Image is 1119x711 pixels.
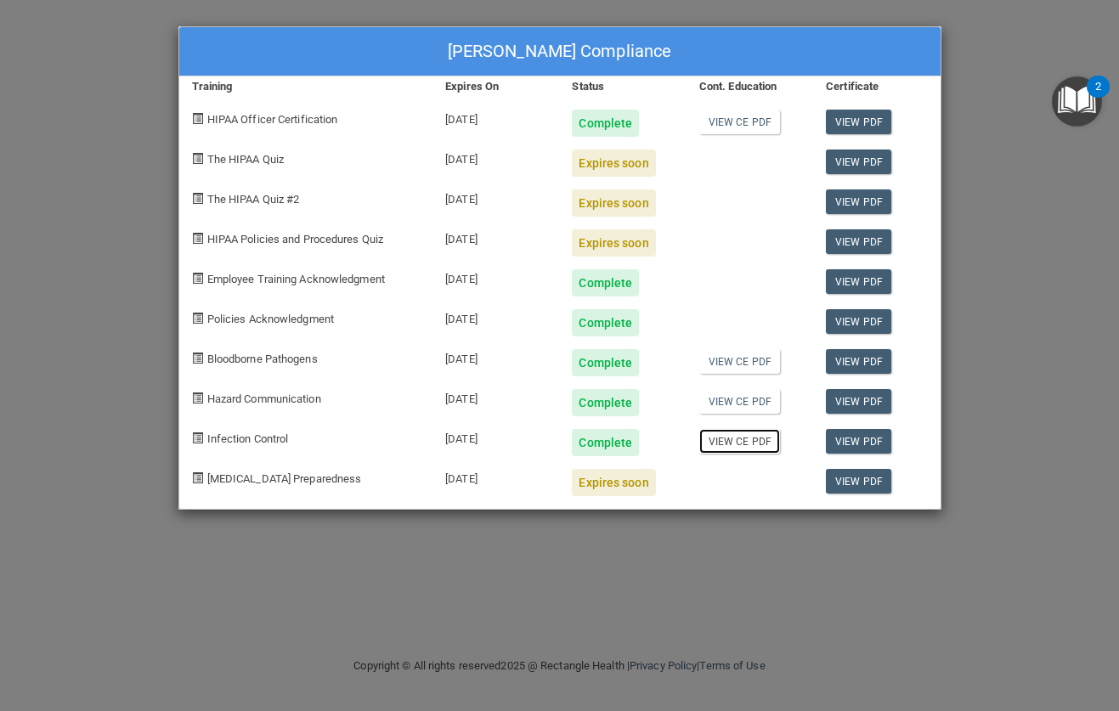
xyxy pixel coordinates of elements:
span: The HIPAA Quiz #2 [207,193,300,206]
div: Complete [572,269,639,296]
div: Complete [572,309,639,336]
div: Expires soon [572,469,655,496]
div: Complete [572,389,639,416]
div: Training [179,76,433,97]
div: Status [559,76,686,97]
div: [DATE] [432,177,559,217]
span: HIPAA Officer Certification [207,113,338,126]
div: [DATE] [432,217,559,257]
div: [DATE] [432,336,559,376]
a: View PDF [826,150,891,174]
span: Infection Control [207,432,289,445]
span: Bloodborne Pathogens [207,353,318,365]
div: Complete [572,349,639,376]
span: Employee Training Acknowledgment [207,273,385,285]
div: Complete [572,429,639,456]
a: View CE PDF [699,349,780,374]
div: [DATE] [432,296,559,336]
span: The HIPAA Quiz [207,153,284,166]
a: View PDF [826,469,891,494]
a: View PDF [826,349,891,374]
button: Open Resource Center, 2 new notifications [1052,76,1102,127]
div: [DATE] [432,416,559,456]
span: [MEDICAL_DATA] Preparedness [207,472,362,485]
div: Expires soon [572,189,655,217]
div: [DATE] [432,137,559,177]
div: Expires On [432,76,559,97]
a: View PDF [826,269,891,294]
div: [PERSON_NAME] Compliance [179,27,941,76]
div: 2 [1095,87,1101,109]
div: [DATE] [432,456,559,496]
span: Hazard Communication [207,392,321,405]
a: View PDF [826,110,891,134]
a: View CE PDF [699,110,780,134]
a: View PDF [826,229,891,254]
div: Complete [572,110,639,137]
a: View CE PDF [699,389,780,414]
div: [DATE] [432,376,559,416]
div: Cont. Education [687,76,813,97]
a: View CE PDF [699,429,780,454]
div: Certificate [813,76,940,97]
div: [DATE] [432,97,559,137]
div: Expires soon [572,150,655,177]
span: Policies Acknowledgment [207,313,334,325]
div: Expires soon [572,229,655,257]
span: HIPAA Policies and Procedures Quiz [207,233,383,245]
div: [DATE] [432,257,559,296]
a: View PDF [826,309,891,334]
a: View PDF [826,389,891,414]
a: View PDF [826,429,891,454]
a: View PDF [826,189,891,214]
iframe: Drift Widget Chat Controller [825,590,1099,658]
